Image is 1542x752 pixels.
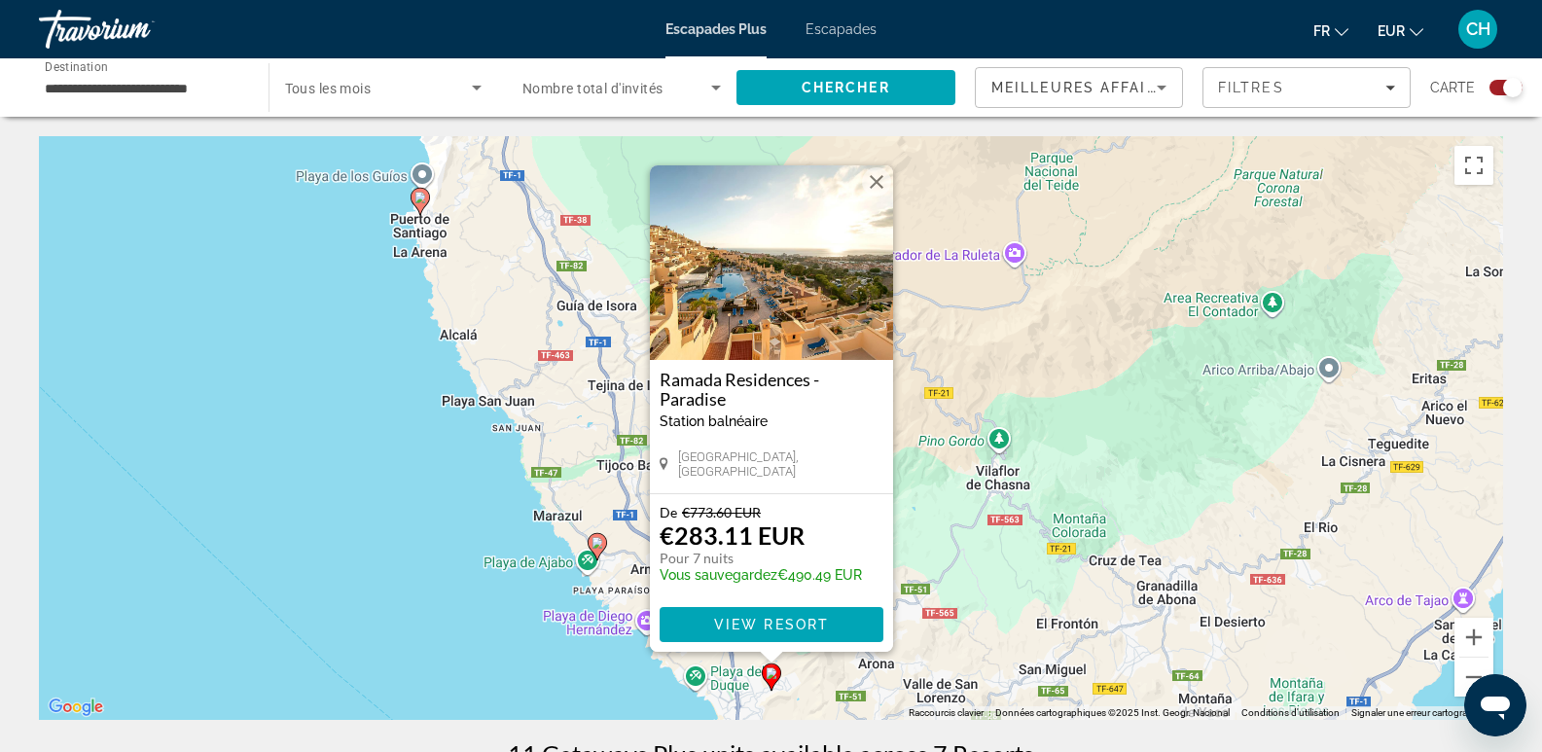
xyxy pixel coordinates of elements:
[660,504,677,520] span: De
[1430,74,1475,101] span: Carte
[39,4,233,54] a: Travorium
[1452,9,1503,50] button: Menu utilisateur
[1464,674,1526,736] iframe: Bouton de lancement de la fenêtre de messagerie
[650,165,893,360] img: Ramada Residences - Paradise
[45,77,243,100] input: Select destination
[1454,658,1493,697] button: Zoom arrière
[1351,707,1497,718] a: Signaler une erreur cartographique
[660,567,777,583] span: Vous sauvegardez
[660,413,768,429] span: Station balnéaire
[1313,23,1330,39] font: fr
[285,81,372,96] span: Tous les mois
[660,607,883,642] button: View Resort
[1454,146,1493,185] button: Passer en plein écran
[665,21,767,37] a: Escapades Plus
[736,70,956,105] button: Search
[802,80,890,95] span: Chercher
[909,706,984,720] button: Raccourcis clavier
[995,707,1230,718] span: Données cartographiques ©2025 Inst. Geogr. Nacional
[44,695,108,720] a: Ouvrir cette zone dans Google Maps (dans une nouvelle fenêtre)
[1466,18,1490,39] font: CH
[677,449,882,479] span: [GEOGRAPHIC_DATA], [GEOGRAPHIC_DATA]
[660,520,805,550] p: €283.11 EUR
[522,81,663,96] span: Nombre total d'invités
[713,617,828,632] span: View Resort
[1218,80,1284,95] span: Filtres
[991,76,1166,99] mat-select: Sort by
[1378,23,1405,39] font: EUR
[1378,17,1423,45] button: Changer de devise
[44,695,108,720] img: Google
[1202,67,1411,108] button: Filters
[45,59,108,73] span: Destination
[660,370,883,409] a: Ramada Residences - Paradise
[660,550,862,567] p: Pour 7 nuits
[1313,17,1348,45] button: Changer de langue
[862,167,891,197] button: Fermer
[682,504,761,520] span: €773.60 EUR
[660,567,862,583] p: €490.49 EUR
[806,21,877,37] a: Escapades
[991,80,1178,95] span: Meilleures affaires
[1241,707,1340,718] a: Conditions d'utilisation (s'ouvre dans un nouvel onglet)
[1454,618,1493,657] button: Zoom avant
